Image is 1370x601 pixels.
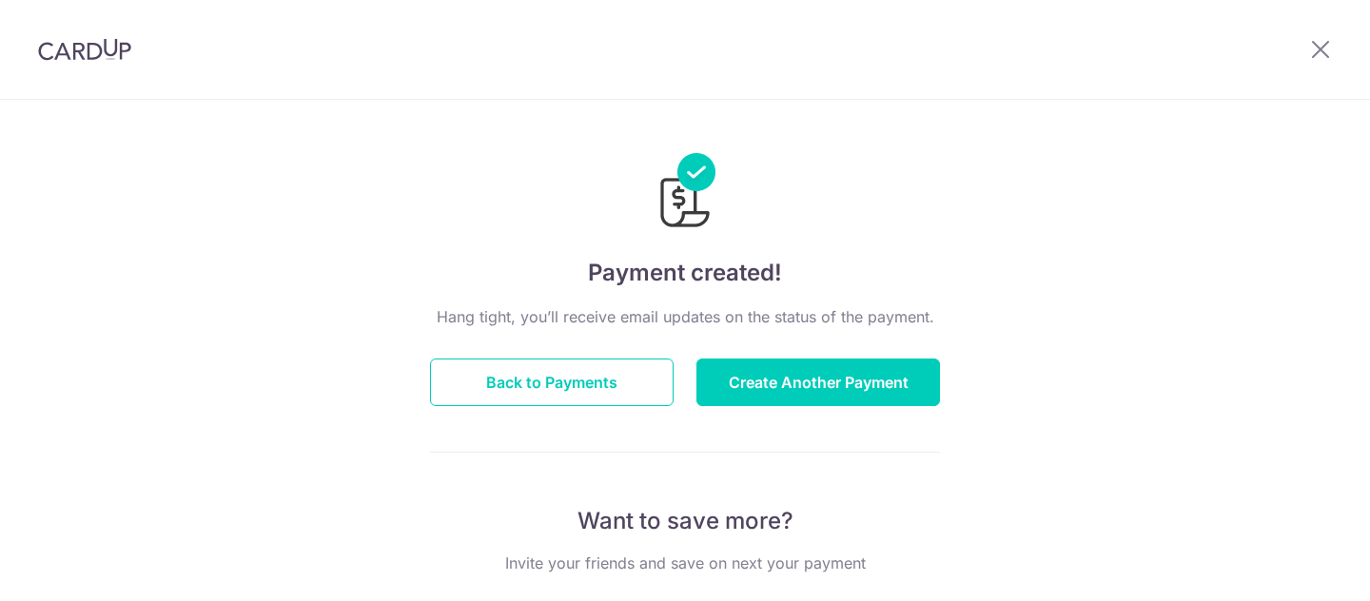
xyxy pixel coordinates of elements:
[696,359,940,406] button: Create Another Payment
[430,552,940,574] p: Invite your friends and save on next your payment
[430,305,940,328] p: Hang tight, you’ll receive email updates on the status of the payment.
[430,256,940,290] h4: Payment created!
[38,38,131,61] img: CardUp
[430,359,674,406] button: Back to Payments
[430,506,940,536] p: Want to save more?
[655,153,715,233] img: Payments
